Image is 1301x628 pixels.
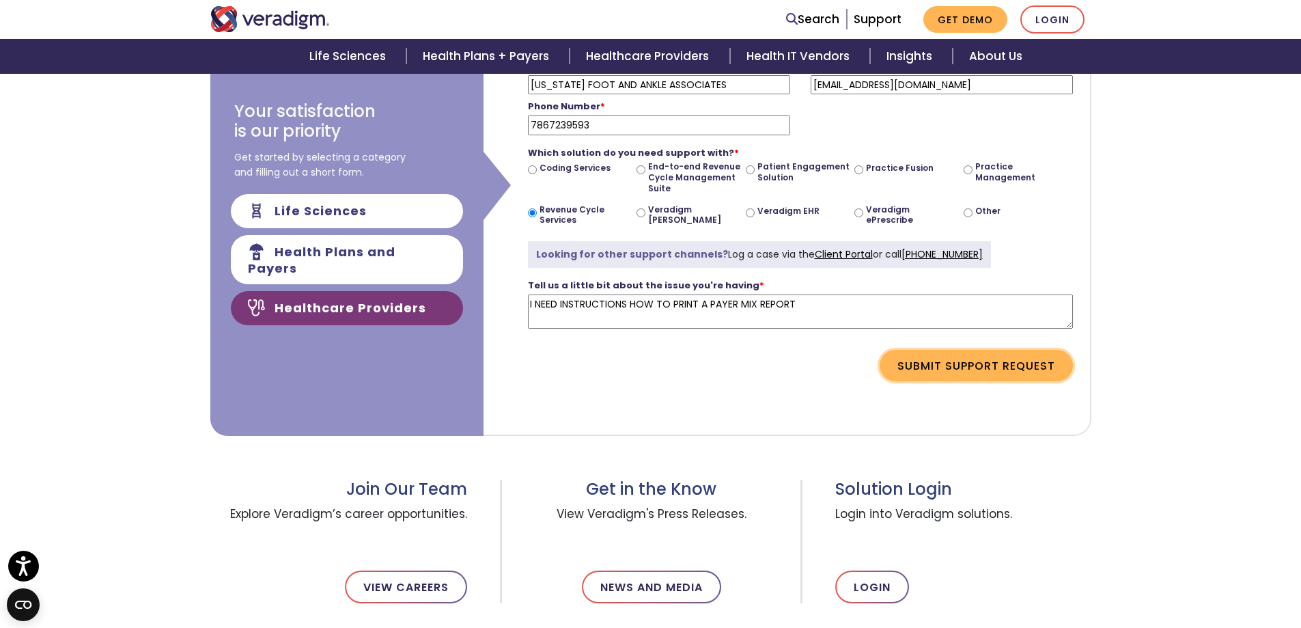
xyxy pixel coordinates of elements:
a: Health Plans + Payers [406,39,570,74]
a: Health IT Vendors [730,39,870,74]
span: Explore Veradigm’s career opportunities. [210,500,468,549]
strong: Phone Number [528,100,605,113]
img: Veradigm logo [210,6,330,32]
h3: Join Our Team [210,480,468,500]
a: Healthcare Providers [570,39,729,74]
h3: Your satisfaction is our priority [234,102,376,141]
a: News and Media [582,571,721,603]
label: Practice Management [975,161,1067,182]
span: Get started by selecting a category and filling out a short form. [234,150,406,180]
a: Support [854,11,901,27]
iframe: Drift Chat Widget [1029,161,1285,612]
span: View Veradigm's Press Releases. [535,500,768,549]
a: About Us [953,39,1039,74]
input: Phone Number [528,115,790,135]
strong: Looking for other support channels? [536,247,728,261]
a: [PHONE_NUMBER] [901,247,983,261]
button: Submit Support Request [880,350,1073,381]
button: Open CMP widget [7,588,40,621]
label: Veradigm [PERSON_NAME] [648,204,740,226]
a: Login [1020,5,1085,33]
input: Company [528,75,790,94]
a: Get Demo [923,6,1007,33]
label: Patient Engagement Solution [757,161,850,182]
label: Revenue Cycle Services [540,204,632,226]
span: Login into Veradigm solutions. [835,500,1091,549]
a: Client Portal [815,247,873,261]
a: Life Sciences [293,39,406,74]
label: Other [975,206,1001,217]
a: View Careers [345,571,467,603]
div: Log a case via the or call [528,241,991,267]
strong: Tell us a little bit about the issue you're having [528,279,764,292]
input: firstlastname@website.com [811,75,1073,94]
label: Veradigm EHR [757,206,820,217]
label: End-to-end Revenue Cycle Management Suite [648,161,740,193]
h3: Get in the Know [535,480,768,500]
h3: Solution Login [835,480,1091,500]
strong: Which solution do you need support with? [528,146,739,159]
label: Practice Fusion [866,163,934,174]
label: Veradigm ePrescribe [866,204,958,226]
label: Coding Services [540,163,611,174]
a: Search [786,10,839,29]
a: Login [835,571,909,603]
a: Insights [870,39,953,74]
